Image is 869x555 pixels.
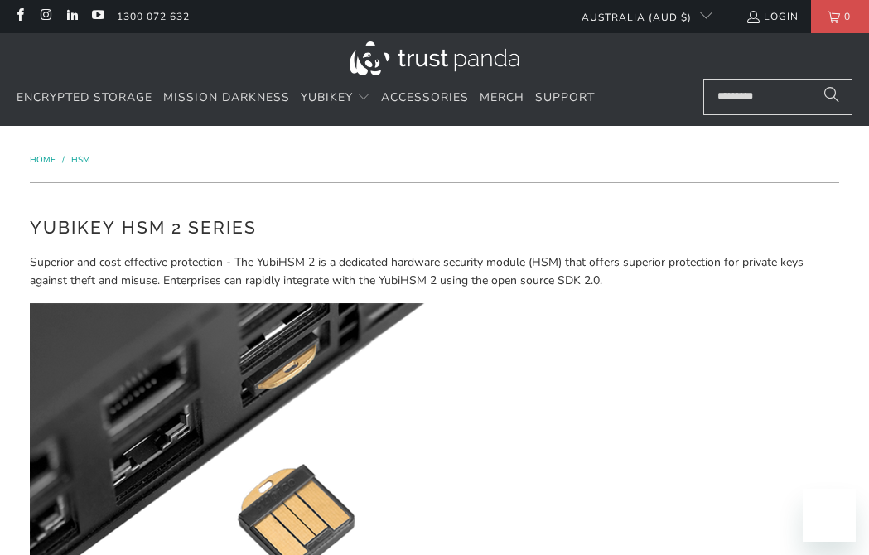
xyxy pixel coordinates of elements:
[30,215,839,241] h2: YubiKey HSM 2 Series
[117,7,190,26] a: 1300 072 632
[535,79,595,118] a: Support
[12,10,27,23] a: Trust Panda Australia on Facebook
[350,41,519,75] img: Trust Panda Australia
[746,7,799,26] a: Login
[163,89,290,105] span: Mission Darkness
[301,89,353,105] span: YubiKey
[811,79,852,115] button: Search
[65,10,79,23] a: Trust Panda Australia on LinkedIn
[301,79,370,118] summary: YubiKey
[17,89,152,105] span: Encrypted Storage
[381,89,469,105] span: Accessories
[30,253,839,291] p: Superior and cost effective protection - The YubiHSM 2 is a dedicated hardware security module (H...
[480,79,524,118] a: Merch
[30,154,56,166] span: Home
[30,154,58,166] a: Home
[535,89,595,105] span: Support
[803,489,856,542] iframe: Button to launch messaging window
[38,10,52,23] a: Trust Panda Australia on Instagram
[71,154,90,166] a: HSM
[17,79,152,118] a: Encrypted Storage
[381,79,469,118] a: Accessories
[17,79,595,118] nav: Translation missing: en.navigation.header.main_nav
[480,89,524,105] span: Merch
[62,154,65,166] span: /
[90,10,104,23] a: Trust Panda Australia on YouTube
[703,79,852,115] input: Search...
[163,79,290,118] a: Mission Darkness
